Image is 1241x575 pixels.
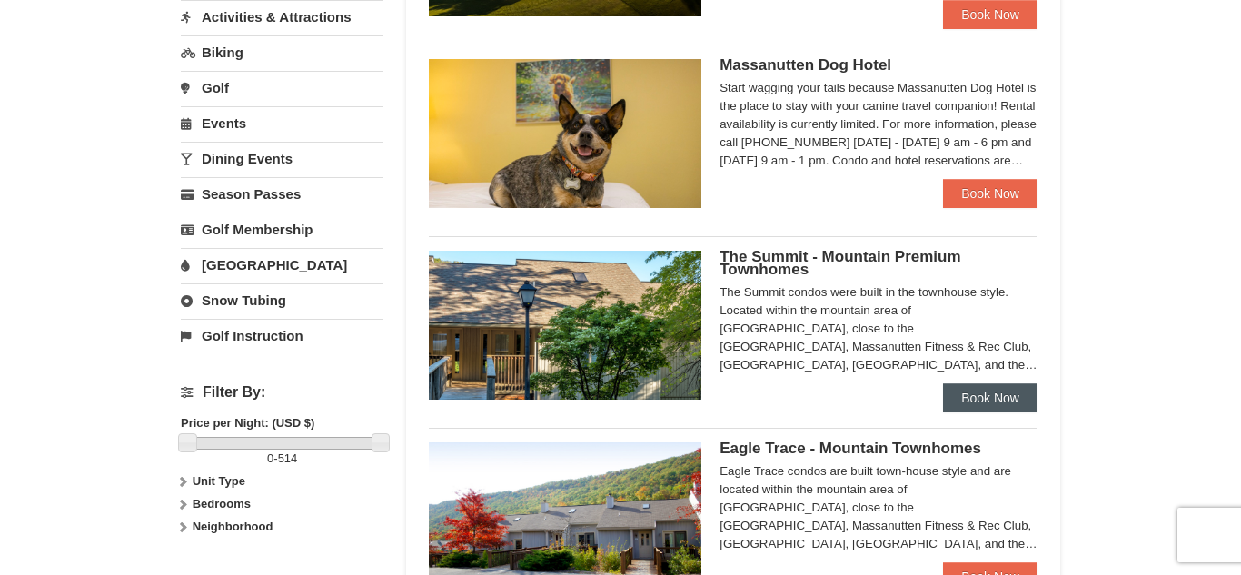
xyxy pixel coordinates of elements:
span: 514 [278,451,298,465]
label: - [181,450,383,468]
div: The Summit condos were built in the townhouse style. Located within the mountain area of [GEOGRAP... [720,283,1037,374]
img: 19219034-1-0eee7e00.jpg [429,251,701,400]
a: Season Passes [181,177,383,211]
a: Events [181,106,383,140]
a: Biking [181,35,383,69]
a: Book Now [943,179,1037,208]
strong: Neighborhood [193,520,273,533]
span: Massanutten Dog Hotel [720,56,891,74]
strong: Price per Night: (USD $) [181,416,314,430]
span: 0 [267,451,273,465]
span: Eagle Trace - Mountain Townhomes [720,440,981,457]
a: [GEOGRAPHIC_DATA] [181,248,383,282]
div: Eagle Trace condos are built town-house style and are located within the mountain area of [GEOGRA... [720,462,1037,553]
img: 27428181-5-81c892a3.jpg [429,59,701,208]
a: Golf [181,71,383,104]
strong: Unit Type [193,474,245,488]
h4: Filter By: [181,384,383,401]
a: Dining Events [181,142,383,175]
div: Start wagging your tails because Massanutten Dog Hotel is the place to stay with your canine trav... [720,79,1037,170]
a: Golf Instruction [181,319,383,352]
a: Snow Tubing [181,283,383,317]
a: Golf Membership [181,213,383,246]
span: The Summit - Mountain Premium Townhomes [720,248,960,278]
a: Book Now [943,383,1037,412]
strong: Bedrooms [193,497,251,511]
